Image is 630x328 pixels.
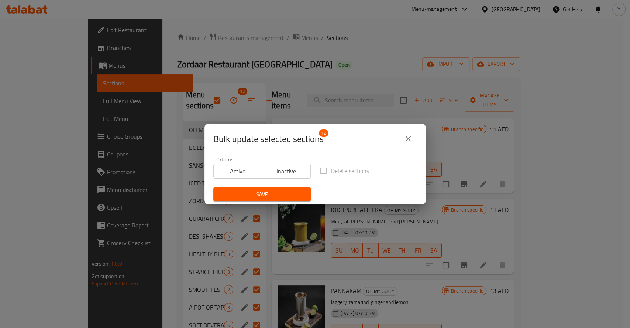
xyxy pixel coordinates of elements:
[262,164,311,179] button: Inactive
[319,129,328,137] span: 12
[331,166,369,175] span: Delete sections
[219,190,305,199] span: Save
[213,187,311,201] button: Save
[213,133,324,145] span: Selected section count
[213,164,262,179] button: Active
[217,166,259,177] span: Active
[265,166,308,177] span: Inactive
[399,130,417,148] button: close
